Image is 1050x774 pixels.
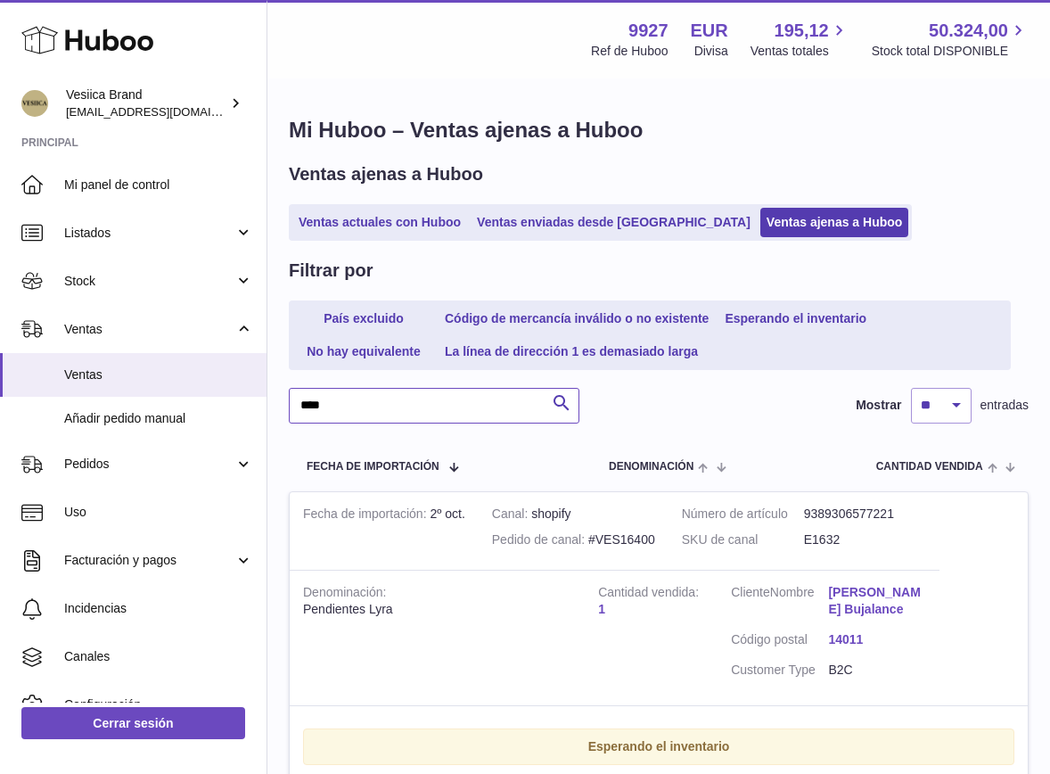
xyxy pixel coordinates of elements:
span: Ventas [64,366,253,383]
div: shopify [492,506,655,523]
span: Cliente [731,585,770,599]
span: Añadir pedido manual [64,410,253,427]
label: Mostrar [856,397,901,414]
span: Configuración [64,696,253,713]
a: 1 [598,602,605,616]
strong: Fecha de importación [303,506,430,525]
div: Pendientes Lyra [303,601,571,618]
h1: Mi Huboo – Ventas ajenas a Huboo [289,116,1029,144]
span: entradas [980,397,1029,414]
td: 2º oct. [290,492,479,571]
dt: Customer Type [731,662,828,679]
span: Mi panel de control [64,177,253,193]
a: 14011 [828,631,925,648]
dd: E1632 [804,531,926,548]
a: Cerrar sesión [21,707,245,739]
a: Código de mercancía inválido o no existente [439,304,715,333]
span: Cantidad vendida [876,461,983,473]
span: Stock total DISPONIBLE [872,43,1029,60]
a: No hay equivalente [292,337,435,366]
strong: Pedido de canal [492,532,588,551]
a: [PERSON_NAME] Bujalance [828,584,925,618]
img: logistic@vesiica.com [21,90,48,117]
h2: Filtrar por [289,259,373,283]
a: La línea de dirección 1 es demasiado larga [439,337,704,366]
dt: Número de artículo [682,506,804,523]
dt: Código postal [731,631,828,653]
a: 50.324,00 Stock total DISPONIBLE [872,19,1029,60]
a: Ventas enviadas desde [GEOGRAPHIC_DATA] [471,208,757,237]
span: Uso [64,504,253,521]
strong: Canal [492,506,531,525]
div: Ref de Huboo [591,43,668,60]
strong: Cantidad vendida [598,585,699,604]
div: Vesiica Brand [66,86,226,120]
strong: Esperando el inventario [588,739,730,753]
a: Ventas ajenas a Huboo [760,208,909,237]
a: Ventas actuales con Huboo [292,208,467,237]
span: Ventas totales [751,43,849,60]
span: Canales [64,648,253,665]
strong: Denominación [303,585,386,604]
span: Incidencias [64,600,253,617]
h2: Ventas ajenas a Huboo [289,162,483,186]
div: Divisa [694,43,728,60]
a: Esperando el inventario [718,304,873,333]
span: Facturación y pagos [64,552,234,569]
strong: EUR [691,19,728,43]
dd: 9389306577221 [804,506,926,523]
span: 195,12 [775,19,829,43]
span: Fecha de importación [307,461,439,473]
span: Ventas [64,321,234,338]
span: 50.324,00 [929,19,1008,43]
div: #VES16400 [492,531,655,548]
strong: 9927 [628,19,669,43]
a: 195,12 Ventas totales [751,19,849,60]
dt: Nombre [731,584,828,622]
span: [EMAIL_ADDRESS][DOMAIN_NAME] [66,104,262,119]
dd: B2C [828,662,925,679]
a: País excluido [292,304,435,333]
span: Denominación [609,461,693,473]
span: Listados [64,225,234,242]
dt: SKU de canal [682,531,804,548]
span: Stock [64,273,234,290]
span: Pedidos [64,456,234,473]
